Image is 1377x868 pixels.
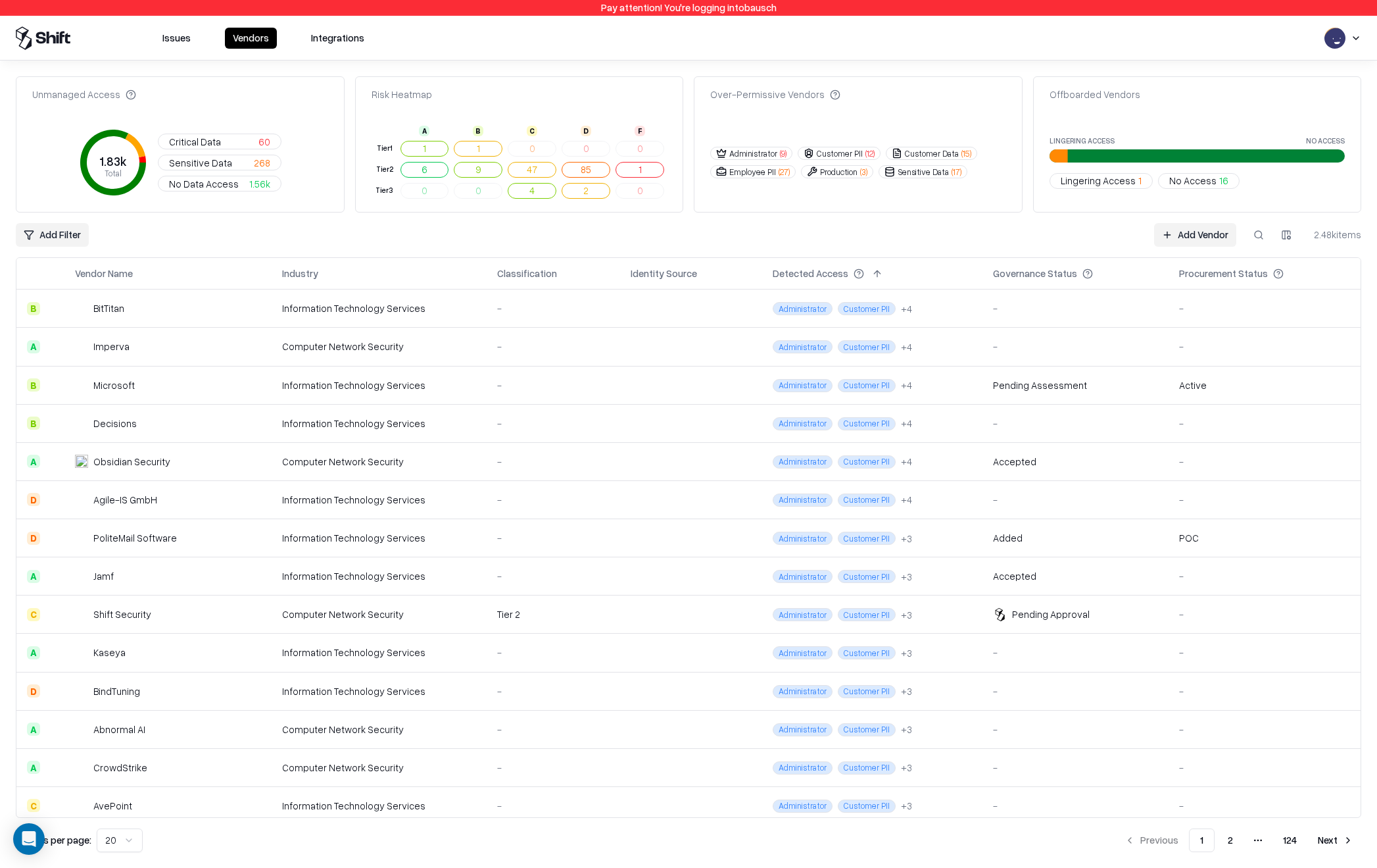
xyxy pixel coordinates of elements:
[75,378,88,392] img: Microsoft
[838,800,896,813] span: Customer PII
[901,723,912,736] button: +3
[993,301,1158,315] div: -
[27,532,40,545] div: D
[93,569,114,583] div: Jamf
[993,684,1158,698] div: -
[1179,417,1350,430] div: -
[901,340,912,354] button: +4
[169,156,232,170] span: Sensitive Data
[901,493,912,507] button: +4
[631,798,644,811] img: entra.microsoft.com
[508,183,556,199] button: 4
[282,607,476,621] div: Computer Network Security
[497,340,610,353] div: -
[1306,137,1345,144] label: No Access
[1272,829,1307,852] button: 124
[1169,519,1361,557] td: POC
[497,267,557,280] div: Classification
[93,455,170,469] div: Obsidian Security
[282,799,476,813] div: Information Technology Services
[993,378,1087,392] div: Pending Assessment
[865,148,875,159] span: ( 12 )
[27,684,40,698] div: D
[773,646,833,659] span: Administrator
[27,493,40,506] div: D
[993,723,1158,736] div: -
[75,455,88,468] img: Obsidian Security
[901,684,912,698] button: +3
[901,799,912,813] button: +3
[1179,301,1350,315] div: -
[27,723,40,736] div: A
[631,453,644,467] img: entra.microsoft.com
[798,147,881,160] button: Customer PII(12)
[303,28,372,49] button: Integrations
[773,267,848,280] div: Detected Access
[993,493,1158,507] div: -
[901,417,912,430] div: + 4
[631,377,644,390] img: entra.microsoft.com
[374,143,395,154] div: Tier 1
[1050,173,1153,189] button: Lingering Access1
[27,417,40,430] div: B
[773,379,833,392] span: Administrator
[773,532,833,545] span: Administrator
[497,684,610,698] div: -
[993,455,1036,469] div: Accepted
[838,685,896,698] span: Customer PII
[773,685,833,698] span: Administrator
[801,165,873,178] button: Production(3)
[1158,173,1240,189] button: No Access16
[497,646,610,659] div: -
[27,761,40,774] div: A
[282,378,476,392] div: Information Technology Services
[631,300,644,313] img: entra.microsoft.com
[372,88,432,101] div: Risk Heatmap
[773,608,833,621] span: Administrator
[631,338,644,351] img: entra.microsoft.com
[562,162,610,178] button: 85
[497,799,610,813] div: -
[1189,829,1215,852] button: 1
[631,759,644,773] img: entra.microsoft.com
[75,267,133,280] div: Vendor Name
[838,723,896,736] span: Customer PII
[400,162,449,178] button: 6
[773,302,833,315] span: Administrator
[75,417,88,430] img: Decisions
[75,799,88,812] img: AvePoint
[581,126,591,136] div: D
[282,493,476,507] div: Information Technology Services
[27,340,40,353] div: A
[901,570,912,584] button: +3
[158,176,281,191] button: No Data Access1.56k
[93,646,126,659] div: Kaseya
[258,135,270,149] span: 60
[27,455,40,468] div: A
[27,378,40,392] div: B
[773,455,833,469] span: Administrator
[631,721,644,734] img: entra.microsoft.com
[1179,340,1350,353] div: -
[879,165,967,178] button: Sensitive Data(17)
[282,723,476,736] div: Computer Network Security
[773,761,833,775] span: Administrator
[282,417,476,430] div: Information Technology Services
[1050,137,1115,144] label: Lingering Access
[1179,493,1350,507] div: -
[27,646,40,659] div: A
[75,723,88,736] img: Abnormal AI
[93,493,157,507] div: Agile-IS GmbH
[773,340,833,353] span: Administrator
[838,455,896,469] span: Customer PII
[710,147,792,160] button: Administrator(9)
[419,126,429,136] div: A
[901,532,912,546] button: +3
[1179,267,1268,280] div: Procurement Status
[93,531,177,545] div: PoliteMail Software
[249,177,270,191] span: 1.56k
[1179,569,1350,583] div: -
[901,799,912,813] div: + 3
[93,799,132,813] div: AvePoint
[710,165,796,178] button: Employee PII(27)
